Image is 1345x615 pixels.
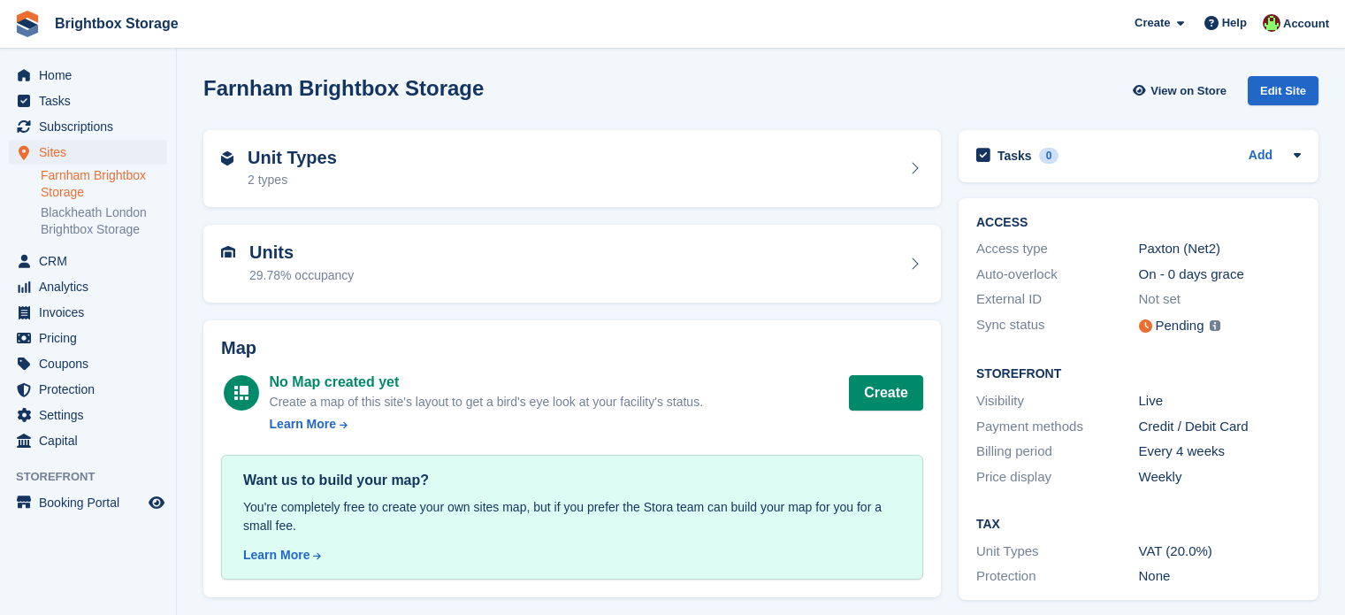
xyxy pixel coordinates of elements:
div: Create a map of this site's layout to get a bird's eye look at your facility's status. [270,393,703,411]
a: Farnham Brightbox Storage [41,167,167,201]
div: Paxton (Net2) [1139,239,1302,259]
div: VAT (20.0%) [1139,542,1302,562]
span: Pricing [39,326,145,350]
div: Every 4 weeks [1139,442,1302,462]
h2: Units [249,242,354,263]
div: Unit Types [976,542,1139,562]
span: Invoices [39,300,145,325]
h2: Storefront [976,367,1301,381]
span: Protection [39,377,145,402]
a: menu [9,351,167,376]
a: menu [9,249,167,273]
h2: Tax [976,518,1301,532]
img: unit-icn-7be61d7bf1b0ce9d3e12c5938cc71ed9869f7b940bace4675aadf7bd6d80202e.svg [221,246,235,258]
div: Access type [976,239,1139,259]
a: menu [9,63,167,88]
a: menu [9,88,167,113]
a: Learn More [243,546,901,565]
h2: Unit Types [248,148,337,168]
h2: ACCESS [976,216,1301,230]
span: Settings [39,403,145,427]
a: menu [9,300,167,325]
span: Home [39,63,145,88]
a: Brightbox Storage [48,9,186,38]
span: Create [1135,14,1170,32]
a: Unit Types 2 types [203,130,941,208]
a: Units 29.78% occupancy [203,225,941,303]
div: None [1139,566,1302,587]
img: map-icn-white-8b231986280072e83805622d3debb4903e2986e43859118e7b4002611c8ef794.svg [234,386,248,400]
div: Sync status [976,315,1139,337]
div: 2 types [248,171,337,189]
a: View on Store [1130,76,1234,105]
div: Want us to build your map? [243,470,901,491]
div: Live [1139,391,1302,411]
a: menu [9,428,167,453]
a: Add [1249,146,1272,166]
a: menu [9,114,167,139]
button: Create [849,375,923,411]
span: Sites [39,140,145,165]
div: Credit / Debit Card [1139,417,1302,437]
span: View on Store [1150,82,1227,100]
a: menu [9,490,167,515]
img: Marlena [1263,14,1280,32]
h2: Map [221,338,923,358]
span: Capital [39,428,145,453]
a: menu [9,140,167,165]
div: Billing period [976,442,1139,462]
img: icon-info-grey-7440780725fd019a000dd9b08b2336e03edf1995a4989e88bcd33f0948082b44.svg [1210,320,1220,331]
div: Weekly [1139,467,1302,488]
a: menu [9,326,167,350]
a: Blackheath London Brightbox Storage [41,204,167,238]
div: Visibility [976,391,1139,411]
span: Account [1283,15,1329,33]
a: menu [9,403,167,427]
a: menu [9,377,167,402]
div: Price display [976,467,1139,488]
span: Subscriptions [39,114,145,139]
div: Not set [1139,289,1302,310]
div: 0 [1039,148,1059,164]
span: Booking Portal [39,490,145,515]
img: unit-type-icn-2b2737a686de81e16bb02015468b77c625bbabd49415b5ef34ead5e3b44a266d.svg [221,151,233,165]
div: Pending [1156,316,1204,336]
div: You're completely free to create your own sites map, but if you prefer the Stora team can build y... [243,498,901,535]
span: Storefront [16,468,176,486]
span: Tasks [39,88,145,113]
h2: Tasks [997,148,1032,164]
div: Learn More [243,546,310,565]
span: Help [1222,14,1247,32]
span: Analytics [39,274,145,299]
div: No Map created yet [270,372,703,393]
div: Payment methods [976,417,1139,437]
div: 29.78% occupancy [249,266,354,285]
a: Learn More [270,415,703,434]
div: External ID [976,289,1139,310]
div: Learn More [270,415,336,434]
a: Preview store [146,492,167,513]
div: Protection [976,566,1139,587]
span: Coupons [39,351,145,376]
img: stora-icon-8386f47178a22dfd0bd8f6a31ec36ba5ce8667c1dd55bd0f319d3a0aa187defe.svg [14,11,41,37]
div: On - 0 days grace [1139,265,1302,285]
a: Edit Site [1248,76,1318,112]
div: Edit Site [1248,76,1318,105]
h2: Farnham Brightbox Storage [203,76,484,100]
a: menu [9,274,167,299]
div: Auto-overlock [976,265,1139,285]
span: CRM [39,249,145,273]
